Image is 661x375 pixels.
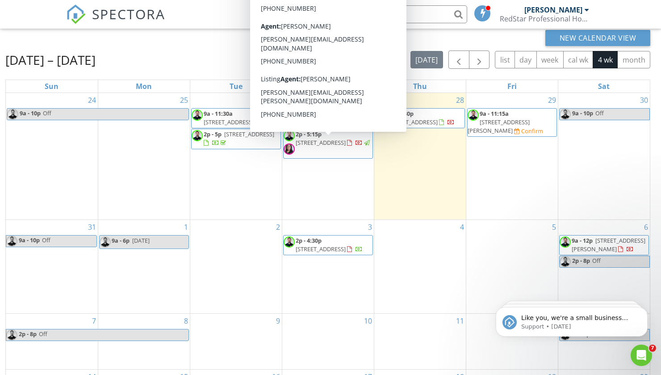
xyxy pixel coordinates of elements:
[296,110,325,118] span: 9a - 11:30a
[98,313,190,369] td: Go to September 8, 2025
[482,288,661,351] iframe: Intercom notifications message
[19,109,41,120] span: 9a - 10p
[563,51,594,68] button: cal wk
[192,110,203,121] img: redstar_photo_copy.jpeg
[282,219,374,313] td: Go to September 3, 2025
[560,256,571,267] img: redstar_photo_copy.jpeg
[204,130,274,147] a: 2p - 5p [STREET_ADDRESS]
[204,110,279,126] a: 9a - 11:30a [STREET_ADDRESS]
[546,93,558,107] a: Go to August 29, 2025
[182,314,190,328] a: Go to September 8, 2025
[572,236,593,244] span: 9a - 12p
[6,329,17,341] img: redstar_photo_copy.jpeg
[191,129,281,149] a: 2p - 5p [STREET_ADDRESS]
[374,93,466,220] td: Go to August 28, 2025
[224,130,274,138] span: [STREET_ADDRESS]
[617,51,650,68] button: month
[466,219,558,313] td: Go to September 5, 2025
[274,314,282,328] a: Go to September 9, 2025
[289,5,467,23] input: Search everything...
[515,51,537,68] button: day
[411,80,429,93] a: Thursday
[86,220,98,234] a: Go to August 31, 2025
[283,235,373,255] a: 2p - 4:30p [STREET_ADDRESS]
[6,313,98,369] td: Go to September 7, 2025
[100,236,111,248] img: redstar_photo_copy.jpeg
[39,330,47,338] span: Off
[6,219,98,313] td: Go to August 31, 2025
[642,220,650,234] a: Go to September 6, 2025
[558,219,650,313] td: Go to September 6, 2025
[6,93,98,220] td: Go to August 24, 2025
[7,109,18,120] img: redstar_photo_copy.jpeg
[274,220,282,234] a: Go to September 2, 2025
[649,345,656,352] span: 7
[592,257,601,265] span: Off
[495,51,515,68] button: list
[283,129,373,158] a: 2p - 5:15p [STREET_ADDRESS]
[466,93,558,220] td: Go to August 29, 2025
[296,236,322,244] span: 2p - 4:30p
[42,236,50,244] span: Off
[374,313,466,369] td: Go to September 11, 2025
[506,80,519,93] a: Friday
[283,108,373,128] a: 9a - 11:30a [STREET_ADDRESS]
[178,93,190,107] a: Go to August 25, 2025
[480,110,509,118] span: 9a - 11:15a
[284,143,295,155] img: img_3096.jpeg
[560,236,571,248] img: redstar_photo_copy.jpeg
[468,118,530,135] span: [STREET_ADDRESS][PERSON_NAME]
[190,313,282,369] td: Go to September 9, 2025
[559,235,649,255] a: 9a - 12p [STREET_ADDRESS][PERSON_NAME]
[98,219,190,313] td: Go to September 1, 2025
[362,314,374,328] a: Go to September 10, 2025
[468,110,479,121] img: redstar_photo_copy.jpeg
[572,236,645,253] span: [STREET_ADDRESS][PERSON_NAME]
[521,127,543,135] div: Confirm
[454,314,466,328] a: Go to September 11, 2025
[228,80,244,93] a: Tuesday
[296,118,346,126] span: [STREET_ADDRESS]
[296,110,371,126] a: 9a - 11:30a [STREET_ADDRESS]
[204,110,233,118] span: 9a - 11:30a
[388,110,455,126] a: 2p - 4:30p [STREET_ADDRESS]
[284,236,295,248] img: redstar_photo_copy.jpeg
[638,93,650,107] a: Go to August 30, 2025
[572,256,590,267] span: 2p - 8p
[6,236,17,247] img: redstar_photo_copy.jpeg
[376,110,387,121] img: redstar_photo_copy.jpeg
[558,93,650,220] td: Go to August 30, 2025
[296,236,363,253] a: 2p - 4:30p [STREET_ADDRESS]
[410,51,443,68] button: [DATE]
[388,118,438,126] span: [STREET_ADDRESS]
[43,109,51,117] span: Off
[5,51,96,69] h2: [DATE] – [DATE]
[98,93,190,220] td: Go to August 25, 2025
[296,245,346,253] span: [STREET_ADDRESS]
[374,219,466,313] td: Go to September 4, 2025
[593,51,618,68] button: 4 wk
[296,130,322,138] span: 2p - 5:15p
[66,12,165,31] a: SPECTORA
[204,118,254,126] span: [STREET_ADDRESS]
[284,110,295,121] img: redstar_photo_copy.jpeg
[132,236,150,244] span: [DATE]
[454,93,466,107] a: Go to August 28, 2025
[500,14,589,23] div: RedStar Professional Home Inspection, Inc
[595,109,604,117] span: Off
[468,110,530,135] a: 9a - 11:15a [STREET_ADDRESS][PERSON_NAME]
[560,109,571,120] img: redstar_photo_copy.jpeg
[375,108,465,128] a: 2p - 4:30p [STREET_ADDRESS]
[43,80,60,93] a: Sunday
[366,220,374,234] a: Go to September 3, 2025
[66,4,86,24] img: The Best Home Inspection Software - Spectora
[469,51,490,69] button: Next
[572,236,645,253] a: 9a - 12p [STREET_ADDRESS][PERSON_NAME]
[92,4,165,23] span: SPECTORA
[296,139,346,147] span: [STREET_ADDRESS]
[282,313,374,369] td: Go to September 10, 2025
[191,108,281,128] a: 9a - 11:30a [STREET_ADDRESS]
